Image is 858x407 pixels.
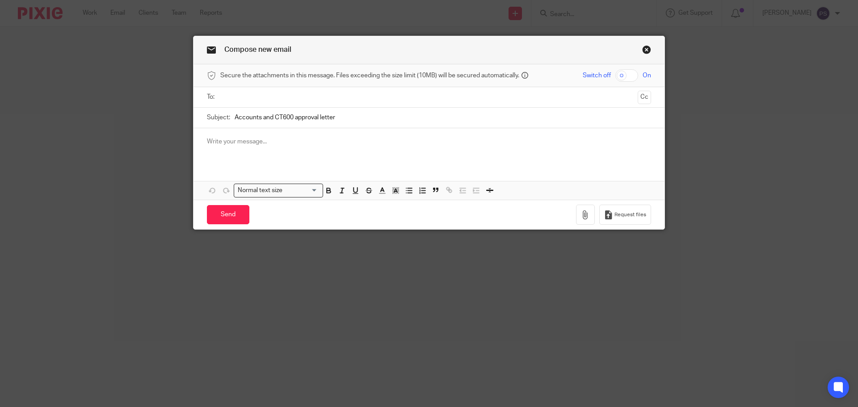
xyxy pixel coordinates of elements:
[642,45,651,57] a: Close this dialog window
[286,186,318,195] input: Search for option
[207,113,230,122] label: Subject:
[234,184,323,197] div: Search for option
[614,211,646,218] span: Request files
[638,91,651,104] button: Cc
[583,71,611,80] span: Switch off
[207,205,249,224] input: Send
[599,205,651,225] button: Request files
[643,71,651,80] span: On
[220,71,519,80] span: Secure the attachments in this message. Files exceeding the size limit (10MB) will be secured aut...
[236,186,285,195] span: Normal text size
[207,92,217,101] label: To:
[224,46,291,53] span: Compose new email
